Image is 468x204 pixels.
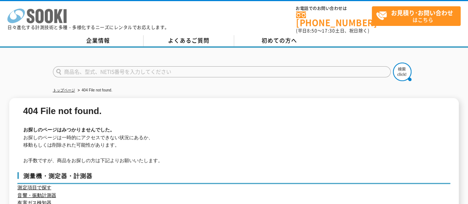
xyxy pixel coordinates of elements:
a: [PHONE_NUMBER] [296,11,372,27]
h3: 測量機・測定器・計測器 [17,172,450,184]
a: トップページ [53,88,75,92]
span: お電話でのお問い合わせは [296,6,372,11]
span: 8:50 [307,27,317,34]
span: 初めての方へ [262,36,297,44]
span: (平日 ～ 土日、祝日除く) [296,27,369,34]
p: お探しのページは一時的にアクセスできない状況にあるか、 移動もしくは削除された可能性があります。 お手数ですが、商品をお探しの方は下記よりお願いいたします。 [23,134,447,165]
a: お見積り･お問い合わせはこちら [372,6,461,26]
li: 404 File not found. [76,87,112,94]
a: 初めての方へ [234,35,325,46]
a: 音響・振動計測器 [17,193,56,198]
a: 測定項目で探す [17,185,51,190]
p: 日々進化する計測技術と多種・多様化するニーズにレンタルでお応えします。 [7,25,169,30]
a: 企業情報 [53,35,144,46]
strong: お見積り･お問い合わせ [391,8,453,17]
span: はこちら [376,7,460,25]
h1: 404 File not found. [23,107,447,115]
span: 17:30 [322,27,335,34]
h2: お探しのページはみつかりませんでした。 [23,126,447,134]
input: 商品名、型式、NETIS番号を入力してください [53,66,391,77]
img: btn_search.png [393,63,411,81]
a: よくあるご質問 [144,35,234,46]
